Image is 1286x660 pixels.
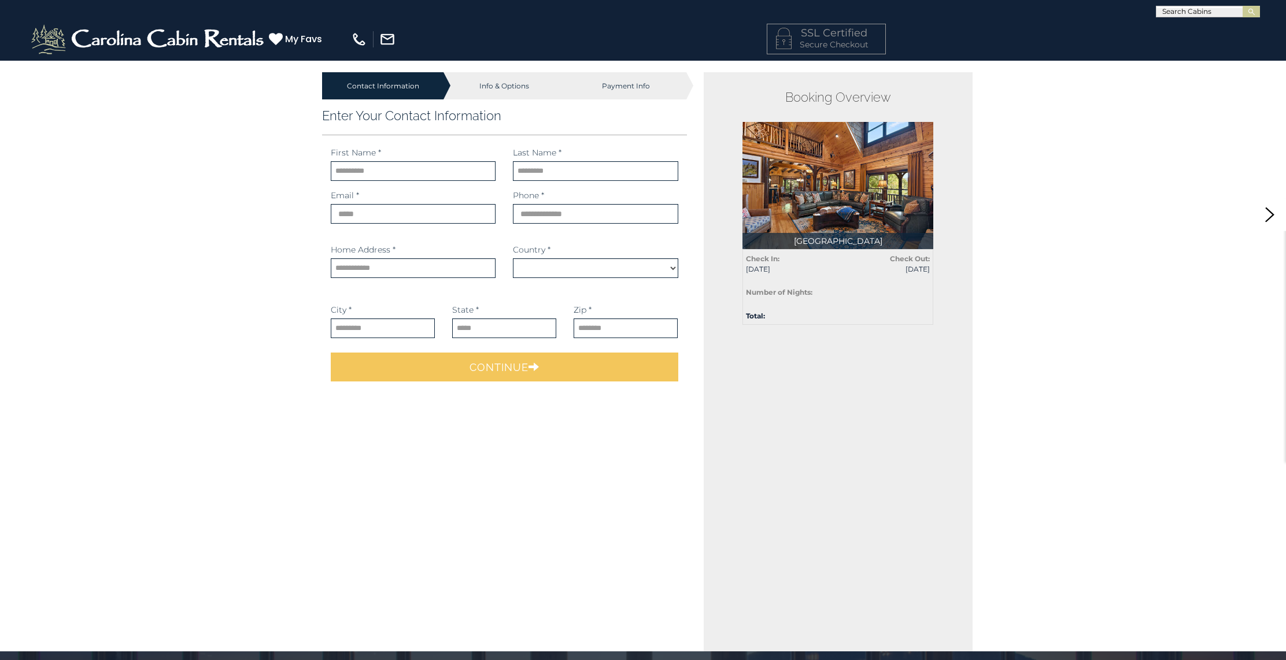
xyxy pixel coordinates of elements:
[513,244,550,255] label: Country *
[322,108,687,123] h3: Enter Your Contact Information
[331,353,678,381] button: Continue
[452,304,479,316] label: State *
[29,22,269,57] img: White-1-2.png
[776,39,877,50] p: Secure Checkout
[351,31,367,47] img: phone-regular-white.png
[776,28,877,39] h4: SSL Certified
[746,264,829,274] span: [DATE]
[742,233,933,249] p: [GEOGRAPHIC_DATA]
[269,32,325,47] a: My Favs
[746,312,765,320] strong: Total:
[331,147,381,158] label: First Name *
[513,147,561,158] label: Last Name *
[746,288,812,296] strong: Number of Nights:
[746,254,779,263] strong: Check In:
[890,254,930,263] strong: Check Out:
[285,32,322,46] span: My Favs
[331,304,352,316] label: City *
[847,264,930,274] span: [DATE]
[742,90,933,105] h2: Booking Overview
[574,304,592,316] label: Zip *
[379,31,396,47] img: mail-regular-white.png
[776,28,792,49] img: LOCKICON1.png
[331,244,396,255] label: Home Address *
[742,122,933,249] img: 1714398500_thumbnail.jpeg
[513,190,544,201] label: Phone *
[331,190,359,201] label: Email *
